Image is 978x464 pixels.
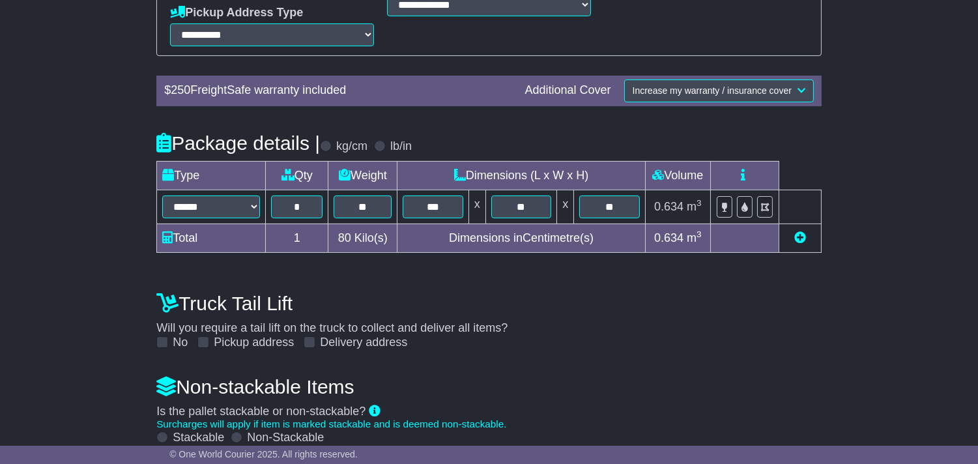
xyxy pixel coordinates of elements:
td: Qty [266,161,328,190]
label: Delivery address [320,336,407,350]
h4: Package details | [156,132,320,154]
div: Will you require a tail lift on the truck to collect and deliver all items? [150,286,828,350]
span: 250 [171,83,190,96]
button: Increase my warranty / insurance cover [624,80,814,102]
span: © One World Courier 2025. All rights reserved. [169,449,358,459]
label: kg/cm [336,139,367,154]
td: Weight [328,161,397,190]
td: Total [157,224,266,252]
label: Pickup address [214,336,294,350]
div: Additional Cover [519,83,618,98]
div: $ FreightSafe warranty included [158,83,518,98]
h4: Truck Tail Lift [156,293,822,314]
td: x [557,190,574,224]
label: Pickup Address Type [170,6,303,20]
a: Add new item [794,231,806,244]
td: x [468,190,485,224]
td: Dimensions (L x W x H) [397,161,645,190]
label: lb/in [390,139,412,154]
td: Kilo(s) [328,224,397,252]
sup: 3 [697,229,702,239]
label: Non-Stackable [247,431,324,445]
td: 1 [266,224,328,252]
span: 0.634 [654,231,683,244]
h4: Non-stackable Items [156,376,822,398]
td: Volume [645,161,710,190]
span: 0.634 [654,200,683,213]
sup: 3 [697,198,702,208]
span: m [687,231,702,244]
span: Increase my warranty / insurance cover [633,85,792,96]
span: 80 [338,231,351,244]
label: Stackable [173,431,224,445]
div: Surcharges will apply if item is marked stackable and is deemed non-stackable. [156,418,822,430]
span: Is the pallet stackable or non-stackable? [156,405,366,418]
label: No [173,336,188,350]
td: Dimensions in Centimetre(s) [397,224,645,252]
span: m [687,200,702,213]
td: Type [157,161,266,190]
